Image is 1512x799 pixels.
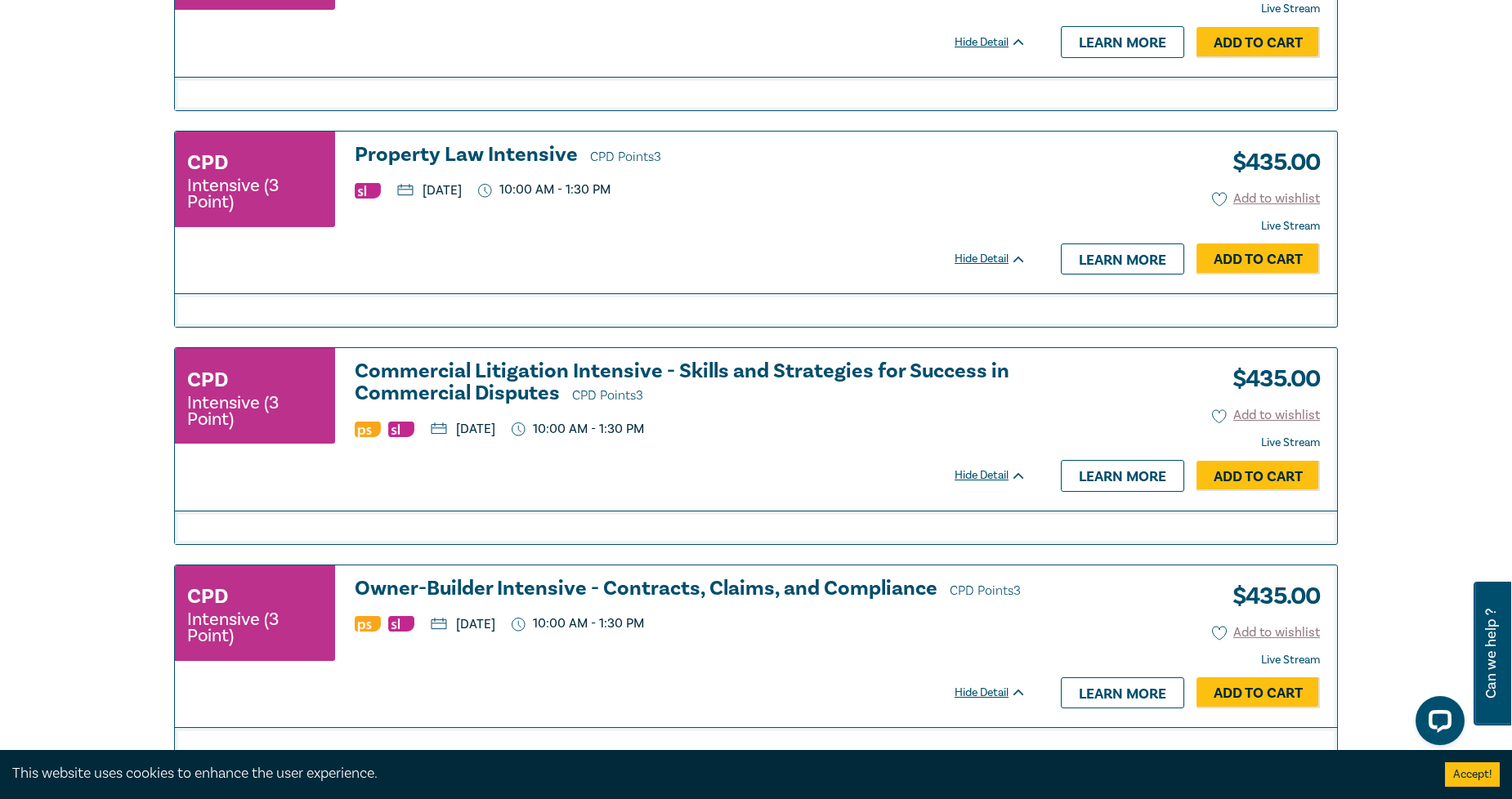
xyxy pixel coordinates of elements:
p: [DATE] [431,422,495,435]
p: [DATE] [431,618,495,631]
strong: Live Stream [1261,435,1320,450]
div: Hide Detail [955,251,1045,267]
a: Owner-Builder Intensive - Contracts, Claims, and Compliance CPD Points3 [355,578,1027,602]
a: Learn more [1061,26,1184,57]
a: Property Law Intensive CPD Points3 [355,144,1027,168]
p: 10:00 AM - 1:30 PM [512,422,644,437]
small: Intensive (3 Point) [187,177,323,210]
small: Intensive (3 Point) [187,611,323,644]
p: 10:00 AM - 1:30 PM [512,616,644,632]
h3: $ 435.00 [1220,360,1320,398]
h3: Commercial Litigation Intensive - Skills and Strategies for Success in Commercial Disputes [355,360,1027,407]
img: Professional Skills [355,422,381,437]
span: Can we help ? [1483,591,1499,716]
div: Hide Detail [955,34,1045,51]
img: Substantive Law [388,422,414,437]
a: Learn more [1061,243,1184,275]
h3: $ 435.00 [1220,578,1320,615]
div: This website uses cookies to enhance the user experience. [12,763,1420,784]
span: CPD Points 3 [572,387,643,404]
button: Add to wishlist [1212,623,1321,642]
h3: CPD [187,148,228,177]
strong: Live Stream [1261,2,1320,16]
p: 10:00 AM - 1:30 PM [478,182,611,198]
h3: Property Law Intensive [355,144,1027,168]
div: Hide Detail [955,685,1045,701]
iframe: LiveChat chat widget [1402,690,1471,758]
a: Add to Cart [1197,461,1320,492]
a: Add to Cart [1197,677,1320,708]
img: Substantive Law [355,183,381,199]
button: Accept cookies [1445,762,1500,787]
a: Add to Cart [1197,27,1320,58]
a: Learn more [1061,460,1184,491]
img: Substantive Law [388,616,414,632]
p: [DATE] [397,184,462,197]
div: Hide Detail [955,467,1045,484]
a: Add to Cart [1197,243,1320,275]
strong: Live Stream [1261,653,1320,667]
span: CPD Points 3 [590,149,661,165]
small: Intensive (3 Point) [187,395,323,427]
h3: $ 435.00 [1220,144,1320,181]
img: Professional Skills [355,616,381,632]
a: Learn more [1061,677,1184,708]
h3: Owner-Builder Intensive - Contracts, Claims, and Compliance [355,578,1027,602]
span: CPD Points 3 [950,583,1021,599]
strong: Live Stream [1261,219,1320,234]
h3: CPD [187,365,228,395]
button: Add to wishlist [1212,406,1321,425]
a: Commercial Litigation Intensive - Skills and Strategies for Success in Commercial Disputes CPD Po... [355,360,1027,407]
button: Add to wishlist [1212,190,1321,208]
h3: CPD [187,582,228,611]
